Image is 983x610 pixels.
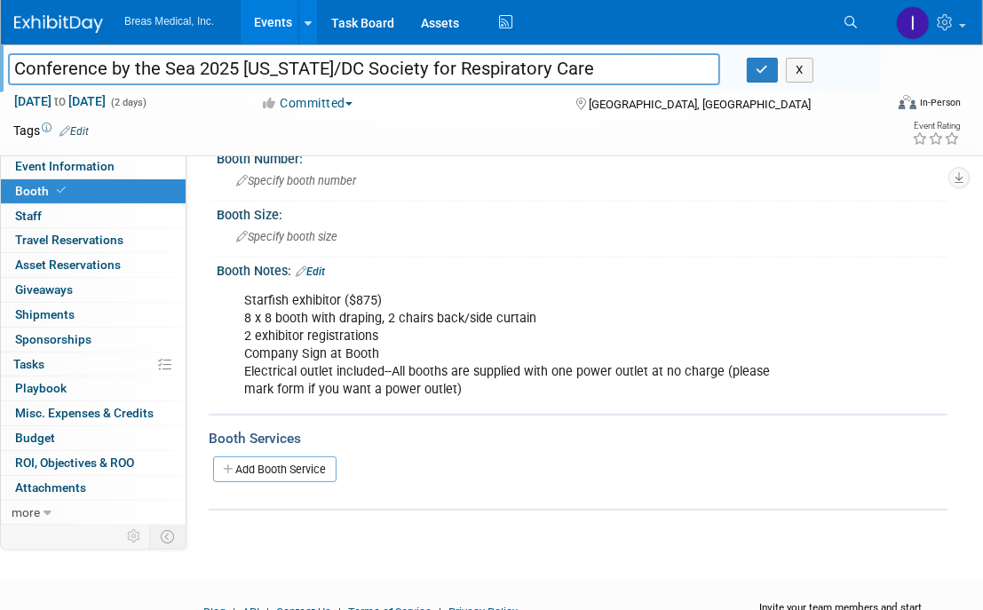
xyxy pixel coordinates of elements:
span: (2 days) [109,97,147,108]
div: In-Person [919,96,961,109]
a: Edit [59,125,89,138]
img: ExhibitDay [14,15,103,33]
a: Attachments [1,476,186,500]
a: Sponsorships [1,328,186,352]
div: Event Format [814,92,961,119]
span: [DATE] [DATE] [13,93,107,109]
button: X [786,58,813,83]
span: ROI, Objectives & ROO [15,456,134,470]
a: Add Booth Service [213,456,337,482]
a: Shipments [1,303,186,327]
span: Misc. Expenses & Credits [15,406,154,420]
div: Starfish exhibitor ($875) 8 x 8 booth with draping, 2 chairs back/side curtain 2 exhibitor regist... [232,283,798,408]
span: Shipments [15,307,75,321]
span: Attachments [15,480,86,495]
span: Specify booth size [236,230,337,243]
img: Format-Inperson.png [899,95,916,109]
a: Staff [1,204,186,228]
a: Budget [1,426,186,450]
span: more [12,505,40,519]
a: Tasks [1,353,186,376]
div: Booth Notes: [217,257,947,281]
a: Booth [1,179,186,203]
span: Specify booth number [236,174,356,187]
span: Event Information [15,159,115,173]
a: Giveaways [1,278,186,302]
span: Travel Reservations [15,233,123,247]
img: Inga Dolezar [896,6,930,40]
button: Committed [254,94,361,112]
span: Breas Medical, Inc. [124,15,214,28]
span: [GEOGRAPHIC_DATA], [GEOGRAPHIC_DATA] [589,98,811,111]
div: Booth Services [209,429,947,448]
a: Misc. Expenses & Credits [1,401,186,425]
i: Booth reservation complete [57,186,66,195]
a: Playbook [1,376,186,400]
div: Booth Number: [217,146,947,168]
span: Giveaways [15,282,73,297]
span: to [52,94,68,108]
span: Staff [15,209,42,223]
span: Tasks [13,357,44,371]
span: Sponsorships [15,332,91,346]
td: Toggle Event Tabs [150,525,186,548]
td: Tags [13,122,89,139]
a: Event Information [1,154,186,178]
a: Edit [296,265,325,278]
a: Travel Reservations [1,228,186,252]
a: more [1,501,186,525]
span: Asset Reservations [15,257,121,272]
a: Asset Reservations [1,253,186,277]
div: Event Rating [912,122,960,131]
span: Playbook [15,381,67,395]
span: Booth [15,184,69,198]
a: ROI, Objectives & ROO [1,451,186,475]
td: Personalize Event Tab Strip [119,525,150,548]
div: Booth Size: [217,202,947,224]
span: Budget [15,431,55,445]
